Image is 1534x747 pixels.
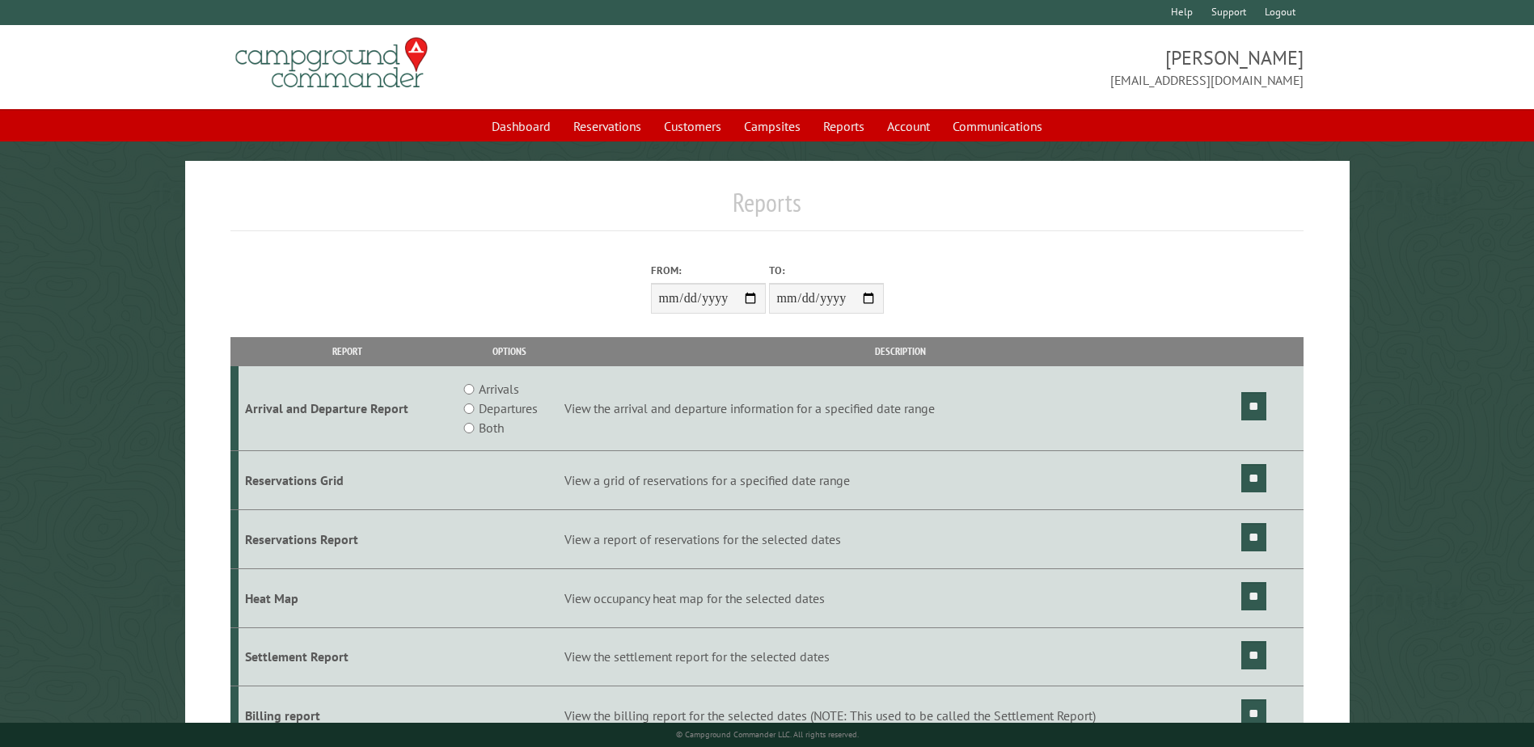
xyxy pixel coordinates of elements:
span: [PERSON_NAME] [EMAIL_ADDRESS][DOMAIN_NAME] [767,44,1304,90]
td: View occupancy heat map for the selected dates [562,568,1239,627]
td: Arrival and Departure Report [239,366,456,451]
label: Both [479,418,504,437]
a: Dashboard [482,111,560,141]
a: Campsites [734,111,810,141]
td: Settlement Report [239,627,456,686]
td: Billing report [239,686,456,745]
td: View a grid of reservations for a specified date range [562,451,1239,510]
td: Heat Map [239,568,456,627]
label: Departures [479,399,538,418]
td: View a report of reservations for the selected dates [562,509,1239,568]
td: View the settlement report for the selected dates [562,627,1239,686]
a: Communications [943,111,1052,141]
label: From: [651,263,766,278]
label: Arrivals [479,379,519,399]
td: Reservations Grid [239,451,456,510]
td: View the arrival and departure information for a specified date range [562,366,1239,451]
a: Reservations [564,111,651,141]
small: © Campground Commander LLC. All rights reserved. [676,729,859,740]
td: View the billing report for the selected dates (NOTE: This used to be called the Settlement Report) [562,686,1239,745]
a: Account [877,111,940,141]
a: Customers [654,111,731,141]
th: Report [239,337,456,365]
label: To: [769,263,884,278]
a: Reports [813,111,874,141]
th: Description [562,337,1239,365]
h1: Reports [230,187,1303,231]
img: Campground Commander [230,32,433,95]
td: Reservations Report [239,509,456,568]
th: Options [456,337,561,365]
